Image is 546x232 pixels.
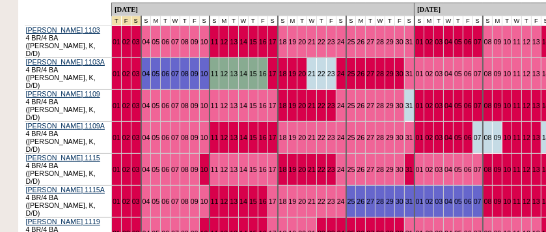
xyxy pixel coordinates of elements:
[454,38,462,46] a: 05
[435,197,443,205] a: 03
[366,197,374,205] a: 27
[298,134,306,141] a: 20
[143,70,150,78] a: 04
[484,38,492,46] a: 08
[143,197,150,205] a: 04
[191,134,198,141] a: 09
[200,197,208,205] a: 10
[464,38,472,46] a: 06
[434,16,444,25] td: T
[435,38,443,46] a: 03
[346,16,356,25] td: S
[211,102,219,109] a: 11
[327,102,335,109] a: 23
[26,26,100,34] a: [PERSON_NAME] 1103
[523,38,530,46] a: 12
[318,197,325,205] a: 22
[278,16,288,25] td: S
[26,186,105,194] a: [PERSON_NAME] 1115A
[425,102,433,109] a: 02
[425,197,433,205] a: 02
[113,38,120,46] a: 01
[444,70,452,78] a: 04
[288,102,296,109] a: 19
[416,134,424,141] a: 01
[26,122,105,130] a: [PERSON_NAME] 1109A
[357,197,364,205] a: 26
[143,134,150,141] a: 04
[259,38,267,46] a: 16
[191,70,198,78] a: 09
[356,16,366,25] td: M
[348,70,355,78] a: 25
[279,70,287,78] a: 18
[113,102,120,109] a: 01
[171,38,179,46] a: 07
[357,102,364,109] a: 26
[444,197,452,205] a: 04
[348,197,355,205] a: 25
[26,90,100,98] a: [PERSON_NAME] 1109
[375,16,385,25] td: W
[404,16,414,25] td: S
[513,166,521,173] a: 11
[239,102,247,109] a: 14
[357,166,364,173] a: 26
[191,197,198,205] a: 09
[249,197,257,205] a: 15
[394,16,404,25] td: F
[454,70,462,78] a: 05
[288,16,297,25] td: M
[318,38,325,46] a: 22
[454,102,462,109] a: 05
[376,134,384,141] a: 28
[308,102,316,109] a: 21
[425,38,433,46] a: 02
[200,38,208,46] a: 10
[152,70,159,78] a: 05
[171,16,180,25] td: W
[132,38,140,46] a: 03
[405,38,413,46] a: 31
[269,197,277,205] a: 17
[415,16,424,25] td: S
[26,154,100,162] a: [PERSON_NAME] 1115
[337,102,345,109] a: 24
[171,134,179,141] a: 07
[493,166,501,173] a: 09
[200,134,208,141] a: 10
[513,197,521,205] a: 11
[122,70,130,78] a: 02
[288,70,296,78] a: 19
[405,197,413,205] a: 31
[191,166,198,173] a: 09
[200,166,208,173] a: 10
[122,38,130,46] a: 02
[230,197,238,205] a: 13
[396,197,403,205] a: 30
[259,134,267,141] a: 16
[111,3,414,16] td: [DATE]
[239,38,247,46] a: 14
[503,70,511,78] a: 10
[161,70,169,78] a: 06
[493,38,501,46] a: 09
[386,166,394,173] a: 29
[267,16,277,25] td: S
[386,102,394,109] a: 29
[416,70,424,78] a: 01
[122,134,130,141] a: 02
[503,134,511,141] a: 10
[386,38,394,46] a: 29
[298,102,306,109] a: 20
[113,134,120,141] a: 01
[357,70,364,78] a: 26
[200,70,208,78] a: 10
[121,16,131,25] td: New Year's
[386,134,394,141] a: 29
[425,166,433,173] a: 02
[181,134,189,141] a: 08
[171,197,179,205] a: 07
[269,38,277,46] a: 17
[230,166,238,173] a: 13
